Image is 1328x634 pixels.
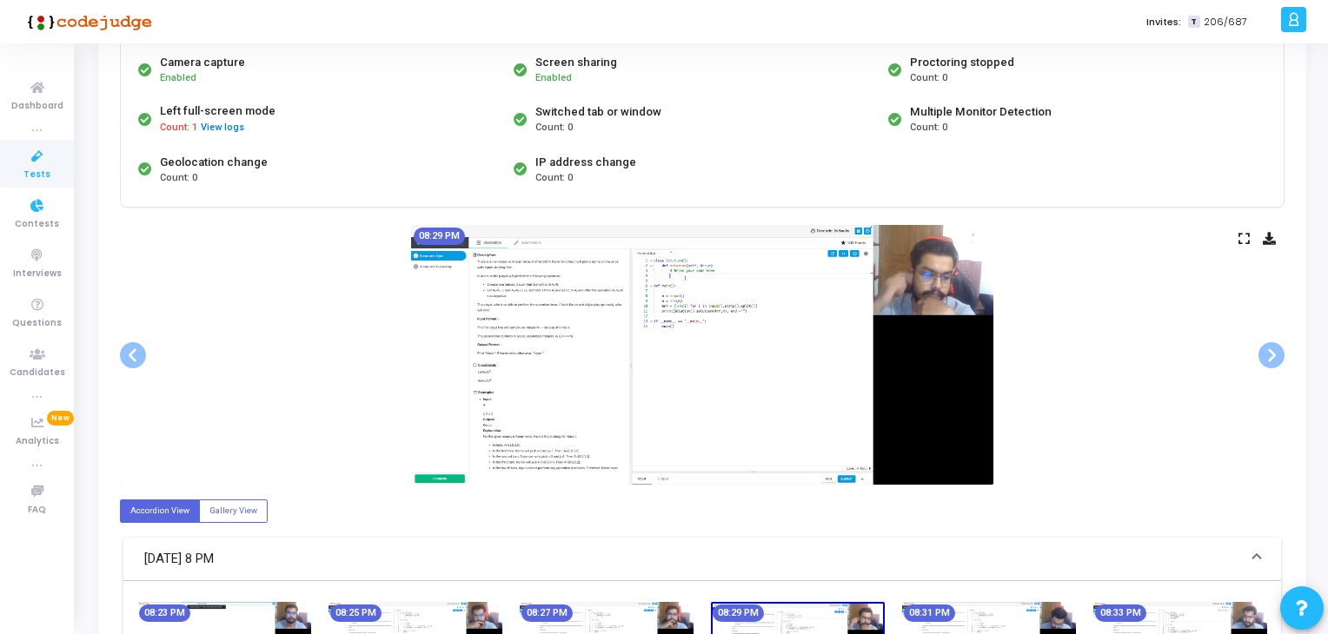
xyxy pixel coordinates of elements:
div: Switched tab or window [535,103,661,121]
span: Interviews [13,267,62,281]
button: View logs [200,120,245,136]
label: Invites: [1146,15,1181,30]
span: Enabled [160,72,196,83]
div: IP address change [535,154,636,171]
span: Count: 0 [910,71,947,86]
label: Gallery View [199,499,268,523]
mat-expansion-panel-header: [DATE] 8 PM [123,538,1281,581]
div: Geolocation change [160,154,268,171]
span: Count: 0 [535,171,573,186]
span: Contests [15,217,59,232]
div: Proctoring stopped [910,54,1014,71]
span: New [47,411,74,426]
span: Count: 0 [535,121,573,135]
div: Multiple Monitor Detection [910,103,1052,121]
div: Screen sharing [535,54,617,71]
span: Questions [12,316,62,331]
mat-chip: 08:33 PM [1095,604,1146,622]
span: 206/687 [1204,15,1247,30]
span: FAQ [28,503,46,518]
span: Enabled [535,72,572,83]
mat-panel-title: [DATE] 8 PM [144,549,1239,569]
mat-chip: 08:23 PM [139,604,190,622]
span: Count: 0 [160,171,197,186]
mat-chip: 08:31 PM [904,604,955,622]
mat-chip: 08:27 PM [521,604,573,622]
span: Tests [23,168,50,182]
span: Candidates [10,366,65,380]
span: Analytics [16,434,59,449]
img: logo [22,4,152,39]
mat-chip: 08:29 PM [713,604,764,622]
div: Camera capture [160,54,245,71]
span: Dashboard [11,99,63,114]
img: screenshot-1759071566699.jpeg [411,225,993,485]
div: Left full-screen mode [160,102,276,120]
mat-chip: 08:29 PM [414,228,465,245]
span: Count: 1 [160,121,197,135]
mat-chip: 08:25 PM [330,604,382,622]
span: T [1188,16,1199,29]
label: Accordion View [120,499,200,523]
span: Count: 0 [910,121,947,135]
